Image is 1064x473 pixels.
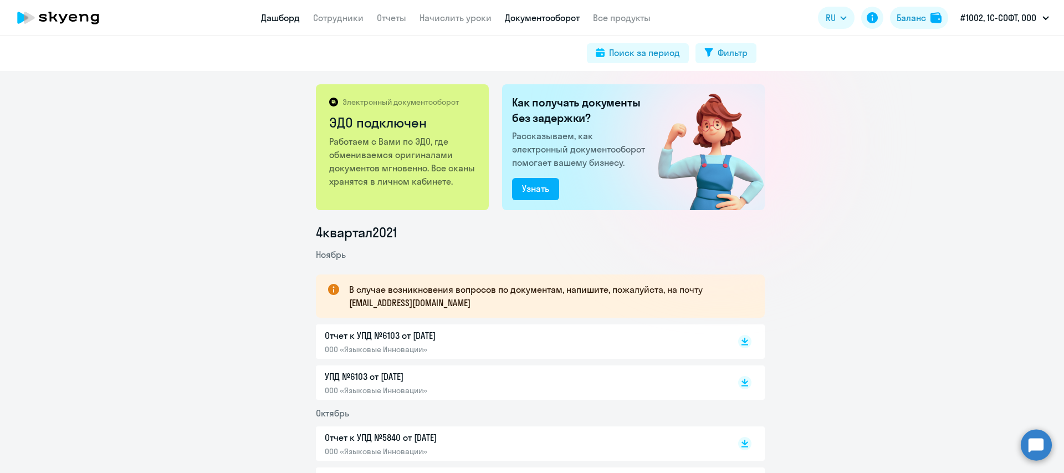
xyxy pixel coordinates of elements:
p: Электронный документооборот [342,97,459,107]
div: Узнать [522,182,549,195]
a: Отчет к УПД №5840 от [DATE]ООО «Языковые Инновации» [325,431,715,456]
a: Документооборот [505,12,580,23]
img: connected [640,84,765,210]
a: Начислить уроки [420,12,492,23]
button: Балансbalance [890,7,948,29]
p: Отчет к УПД №5840 от [DATE] [325,431,557,444]
p: Отчет к УПД №6103 от [DATE] [325,329,557,342]
div: Баланс [897,11,926,24]
div: Поиск за период [609,46,680,59]
p: В случае возникновения вопросов по документам, напишите, пожалуйста, на почту [EMAIL_ADDRESS][DOM... [349,283,745,309]
span: RU [826,11,836,24]
a: Все продукты [593,12,651,23]
h2: ЭДО подключен [329,114,477,131]
a: Отчеты [377,12,406,23]
a: Отчет к УПД №6103 от [DATE]ООО «Языковые Инновации» [325,329,715,354]
a: Сотрудники [313,12,364,23]
li: 4 квартал 2021 [316,223,765,241]
img: balance [930,12,942,23]
p: ООО «Языковые Инновации» [325,344,557,354]
p: #1002, 1С-СОФТ, ООО [960,11,1036,24]
div: Фильтр [718,46,748,59]
h2: Как получать документы без задержки? [512,95,649,126]
span: Ноябрь [316,249,346,260]
p: Работаем с Вами по ЭДО, где обмениваемся оригиналами документов мгновенно. Все сканы хранятся в л... [329,135,477,188]
p: ООО «Языковые Инновации» [325,385,557,395]
a: Дашборд [261,12,300,23]
a: УПД №6103 от [DATE]ООО «Языковые Инновации» [325,370,715,395]
button: Поиск за период [587,43,689,63]
p: ООО «Языковые Инновации» [325,446,557,456]
p: УПД №6103 от [DATE] [325,370,557,383]
button: Фильтр [695,43,756,63]
p: Рассказываем, как электронный документооборот помогает вашему бизнесу. [512,129,649,169]
button: RU [818,7,855,29]
span: Октябрь [316,408,349,419]
button: Узнать [512,178,559,200]
button: #1002, 1С-СОФТ, ООО [955,4,1055,31]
